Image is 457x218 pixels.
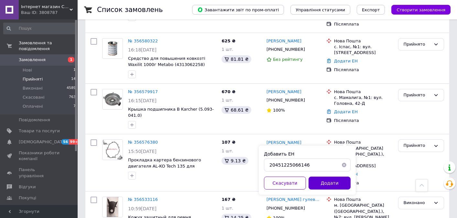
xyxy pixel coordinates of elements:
a: Фото товару [102,139,123,160]
span: 56 [61,139,69,145]
a: Додати ЕН [334,109,358,114]
span: 16:18[DATE] [128,47,157,52]
div: Виконано [404,200,431,206]
a: № 356579917 [128,89,158,94]
span: Скасовані [23,94,45,100]
a: Створити замовлення [385,7,451,12]
span: 763 [69,94,76,100]
div: с. Іспас, №1: вул. [STREET_ADDRESS] [334,44,393,56]
div: Прийнято [404,142,431,149]
span: Прийняті [23,76,43,82]
span: [DEMOGRAPHIC_DATA] [19,139,67,145]
div: Нова Пошта [334,89,393,95]
button: Очистить [338,158,351,171]
div: Нова Пошта [334,38,393,44]
div: Післяплата [334,67,393,73]
a: Прокладка картера бензинового двигателя AL-KO Tech 135 для газонокосилки Classic 4.24 P-S, парони... [128,158,201,180]
span: Покупці [19,195,36,201]
span: 4589 [67,85,76,91]
a: [PERSON_NAME] [267,89,301,95]
span: Завантажити звіт по пром-оплаті [197,7,279,13]
span: 1 шт. [222,98,233,103]
a: Средство для повышения ковкозті Waxilit 1000г Metabo (4313062258) [128,56,205,67]
img: Фото товару [103,92,123,107]
span: 10:59[DATE] [128,206,157,211]
a: Крышка подшипника B Karcher (5.093-041.0) [128,107,214,118]
h1: Список замовлень [97,6,163,14]
div: Нова Пошта [334,197,393,202]
button: Завантажити звіт по пром-оплаті [192,5,284,15]
a: [PERSON_NAME] гулеватии [267,197,321,203]
div: с. [GEOGRAPHIC_DATA] ([GEOGRAPHIC_DATA].), №1: вул. [STREET_ADDRESS] [334,146,393,169]
span: Товари та послуги [19,128,60,134]
div: 9.13 ₴ [222,157,248,165]
span: 16:15[DATE] [128,98,157,103]
span: Інтернет магазин Струмент [21,4,70,10]
div: [PHONE_NUMBER] [265,204,306,213]
span: Панель управління [19,167,60,179]
div: Прийнято [404,92,431,99]
span: Експорт [362,7,380,12]
span: 1 шт. [222,47,233,52]
span: 670 ₴ [222,89,235,94]
span: Виконані [23,85,43,91]
span: 1 шт. [222,206,233,211]
a: [PERSON_NAME] [267,38,301,44]
a: [PERSON_NAME] [267,140,301,146]
div: Нова Пошта [334,139,393,145]
span: 100% [273,108,285,113]
button: Управління статусами [290,5,350,15]
span: Показники роботи компанії [19,150,60,162]
span: Повідомлення [19,117,50,123]
div: Прийнято [404,41,431,48]
img: Фото товару [107,197,118,217]
div: Післяплата [334,180,393,186]
span: 1 шт. [222,148,233,153]
span: 625 ₴ [222,38,235,43]
img: Фото товару [103,41,123,56]
div: с. Мамалига, №1: вул. Головна, 42-Д [334,95,393,106]
button: Скасувати [264,177,306,190]
button: Експорт [357,5,385,15]
span: 1 [68,57,74,62]
input: Пошук [3,23,76,34]
span: Замовлення та повідомлення [19,40,78,52]
span: 14 [71,76,76,82]
span: Оплачені [23,104,43,109]
span: Створити замовлення [397,7,445,12]
span: 15:50[DATE] [128,149,157,154]
div: 81.81 ₴ [222,55,251,63]
div: Післяплата [334,118,393,124]
a: Фото товару [102,89,123,110]
span: 7 [73,104,76,109]
button: Додати [309,177,351,190]
div: [PHONE_NUMBER] [265,45,306,54]
span: 167 ₴ [222,197,235,202]
a: № 356533116 [128,197,158,202]
span: 1 [73,67,76,73]
span: 99+ [69,139,80,145]
span: Замовлення [19,57,46,63]
div: Післяплата [334,21,393,27]
span: 107 ₴ [222,140,235,145]
span: Нові [23,67,32,73]
img: Фото товару [103,140,123,160]
div: [PHONE_NUMBER] [265,96,306,104]
a: № 356576380 [128,140,158,145]
div: Ваш ID: 3808787 [21,10,78,16]
button: Створити замовлення [391,5,451,15]
a: Фото товару [102,38,123,59]
div: 68.61 ₴ [222,106,251,114]
a: Фото товару [102,197,123,217]
a: № 356580322 [128,38,158,43]
span: Без рейтингу [273,57,303,62]
label: Добавить ЕН [264,151,294,157]
span: Відгуки [19,184,36,190]
span: Управління статусами [296,7,345,12]
a: Додати ЕН [334,59,358,63]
